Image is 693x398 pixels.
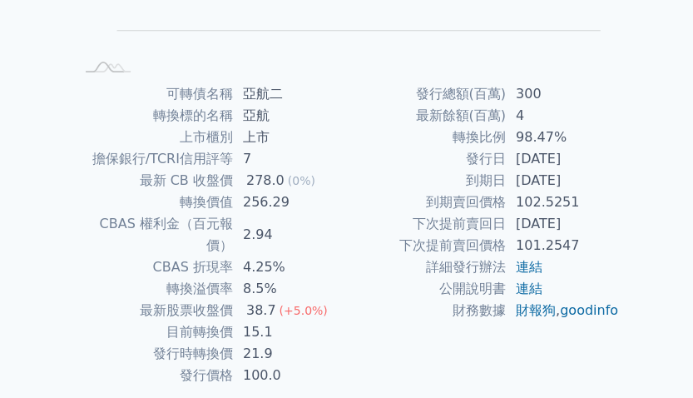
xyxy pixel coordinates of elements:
td: 到期日 [347,170,506,192]
td: 可轉債名稱 [74,83,233,105]
a: goodinfo [560,302,618,318]
td: 轉換標的名稱 [74,105,233,127]
td: 98.47% [506,127,620,148]
td: 102.5251 [506,192,620,213]
td: 8.5% [233,278,347,300]
td: 2.94 [233,213,347,256]
td: 最新 CB 收盤價 [74,170,233,192]
td: CBAS 折現率 [74,256,233,278]
td: 7 [233,148,347,170]
td: [DATE] [506,148,620,170]
td: 101.2547 [506,235,620,256]
td: 發行價格 [74,365,233,386]
td: 詳細發行辦法 [347,256,506,278]
td: 4.25% [233,256,347,278]
div: 278.0 [243,170,288,192]
td: [DATE] [506,170,620,192]
td: 亞航二 [233,83,347,105]
td: 公開說明書 [347,278,506,300]
td: 發行總額(百萬) [347,83,506,105]
td: 最新餘額(百萬) [347,105,506,127]
td: 下次提前賣回價格 [347,235,506,256]
div: 38.7 [243,300,280,321]
td: 擔保銀行/TCRI信用評等 [74,148,233,170]
td: 目前轉換價 [74,321,233,343]
td: 轉換價值 [74,192,233,213]
td: 財務數據 [347,300,506,321]
td: 21.9 [233,343,347,365]
td: CBAS 權利金（百元報價） [74,213,233,256]
td: 轉換溢價率 [74,278,233,300]
td: 亞航 [233,105,347,127]
span: (+5.0%) [279,304,327,317]
td: 轉換比例 [347,127,506,148]
td: 4 [506,105,620,127]
td: [DATE] [506,213,620,235]
a: 連結 [516,259,542,275]
a: 財報狗 [516,302,556,318]
td: 下次提前賣回日 [347,213,506,235]
td: 發行時轉換價 [74,343,233,365]
td: 上市櫃別 [74,127,233,148]
td: 最新股票收盤價 [74,300,233,321]
td: 15.1 [233,321,347,343]
td: 256.29 [233,192,347,213]
a: 連結 [516,281,542,296]
span: (0%) [288,174,315,187]
td: 100.0 [233,365,347,386]
td: 上市 [233,127,347,148]
td: , [506,300,620,321]
td: 發行日 [347,148,506,170]
td: 到期賣回價格 [347,192,506,213]
td: 300 [506,83,620,105]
